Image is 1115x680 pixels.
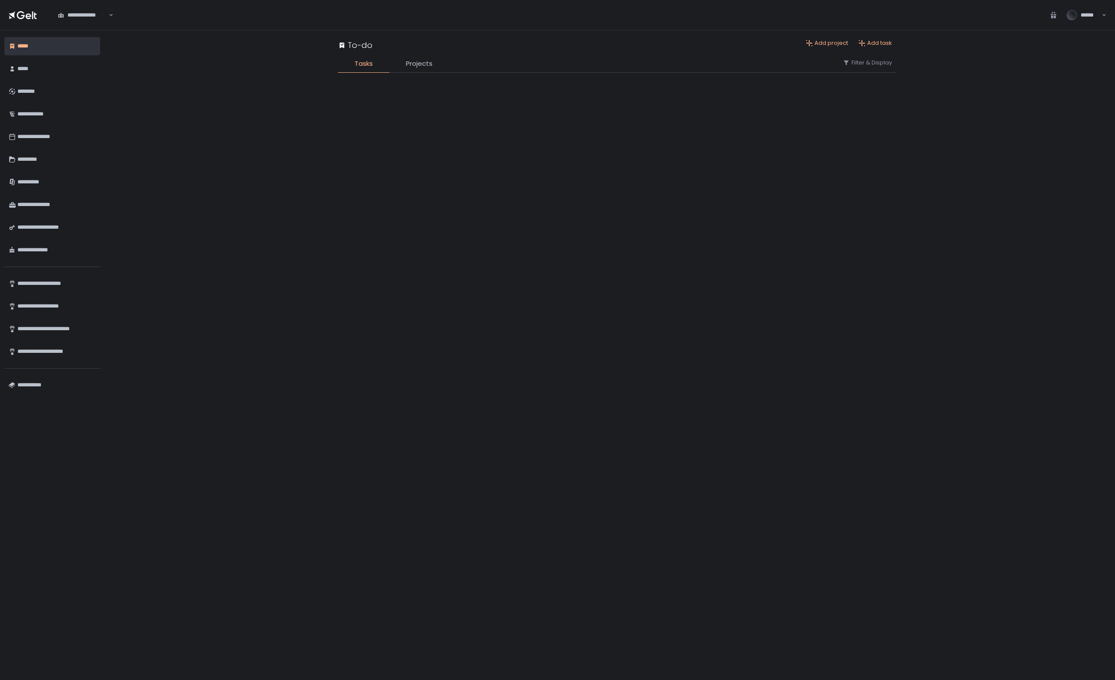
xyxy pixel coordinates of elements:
[843,59,892,67] button: Filter & Display
[338,39,372,51] div: To-do
[858,39,892,47] button: Add task
[355,59,373,69] span: Tasks
[52,6,113,24] div: Search for option
[806,39,848,47] button: Add project
[406,59,432,69] span: Projects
